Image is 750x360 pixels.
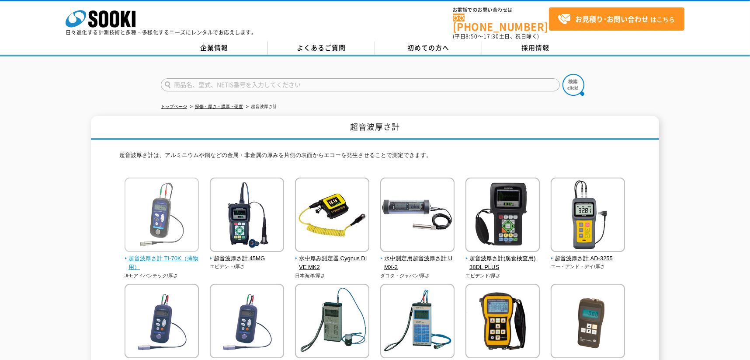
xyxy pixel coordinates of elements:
span: 水中厚み測定器 Cygnus DIVE MK2 [295,254,370,273]
a: 水中測定用超音波厚さ計 UMX-2 [380,246,455,272]
a: トップページ [161,104,187,109]
strong: お見積り･お問い合わせ [575,14,649,24]
p: エビデント/厚さ [465,272,540,280]
img: 水中厚み測定器 Cygnus DIVE MK2 [295,178,369,254]
a: 初めての方へ [375,42,482,55]
a: 超音波厚さ計 TI-70K（薄物用） [125,246,199,272]
input: 商品名、型式、NETIS番号を入力してください [161,78,560,91]
span: 水中測定用超音波厚さ計 UMX-2 [380,254,455,273]
p: エー・アンド・デイ/厚さ [551,263,625,270]
h1: 超音波厚さ計 [91,116,659,140]
span: 超音波厚さ計(腐食検査用) 38DL PLUS [465,254,540,273]
p: ダコタ・ジャパン/厚さ [380,272,455,280]
span: 超音波厚さ計 45MG [210,254,285,263]
p: 超音波厚さ計は、アルミニウムや鋼などの金属・非金属の厚みを片側の表面からエコーを発生させることで測定できます。 [119,151,631,164]
a: お見積り･お問い合わせはこちら [549,7,684,31]
li: 超音波厚さ計 [244,102,277,112]
img: 超音波厚さ計(腐食検査用) 38DL PLUS [465,178,540,254]
a: 企業情報 [161,42,268,55]
img: 超音波厚さ計 TI-70K（薄物用） [125,178,199,254]
span: 初めての方へ [408,43,450,52]
span: 超音波厚さ計 TI-70K（薄物用） [125,254,199,273]
img: btn_search.png [562,74,584,96]
a: 超音波厚さ計 AD-3255 [551,246,625,263]
a: 採用情報 [482,42,589,55]
p: 日々進化する計測技術と多種・多様化するニーズにレンタルでお応えします。 [66,30,257,35]
a: 水中厚み測定器 Cygnus DIVE MK2 [295,246,370,272]
a: 超音波厚さ計 45MG [210,246,285,263]
span: はこちら [558,13,675,26]
span: 17:30 [483,32,499,40]
a: 超音波厚さ計(腐食検査用) 38DL PLUS [465,246,540,272]
span: お電話でのお問い合わせは [453,7,549,13]
img: 水中測定用超音波厚さ計 UMX-2 [380,178,455,254]
p: JFEアドバンテック/厚さ [125,272,199,280]
p: エビデント/厚さ [210,263,285,270]
a: 探傷・厚さ・膜厚・硬度 [195,104,243,109]
a: [PHONE_NUMBER] [453,14,549,31]
span: 超音波厚さ計 AD-3255 [551,254,625,263]
p: 日本海洋/厚さ [295,272,370,280]
img: 超音波厚さ計 45MG [210,178,284,254]
span: (平日 ～ 土日、祝日除く) [453,32,539,40]
span: 8:50 [466,32,478,40]
img: 超音波厚さ計 AD-3255 [551,178,625,254]
a: よくあるご質問 [268,42,375,55]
